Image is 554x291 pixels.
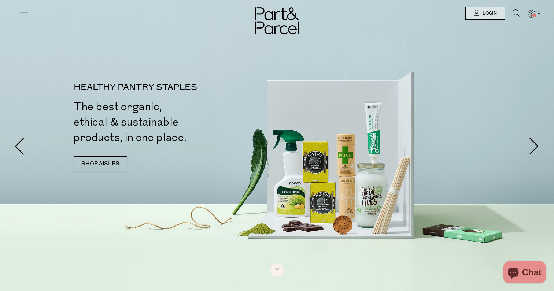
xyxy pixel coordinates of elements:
[536,10,542,16] span: 0
[481,10,497,16] span: Login
[528,10,535,18] a: 0
[255,7,299,34] img: Part&Parcel
[74,156,127,171] a: SHOP AISLES
[501,261,548,285] inbox-online-store-chat: Shopify online store chat
[465,7,505,20] a: Login
[74,83,280,92] p: HEALTHY PANTRY STAPLES
[74,99,280,145] h2: The best organic, ethical & sustainable products, in one place.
